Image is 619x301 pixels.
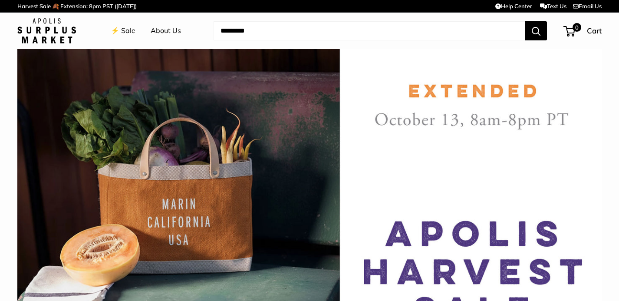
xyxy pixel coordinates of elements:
[540,3,566,10] a: Text Us
[525,21,547,40] button: Search
[587,26,602,35] span: Cart
[111,24,135,37] a: ⚡️ Sale
[564,24,602,38] a: 0 Cart
[214,21,525,40] input: Search...
[573,23,581,32] span: 0
[17,18,76,43] img: Apolis: Surplus Market
[573,3,602,10] a: Email Us
[495,3,532,10] a: Help Center
[151,24,181,37] a: About Us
